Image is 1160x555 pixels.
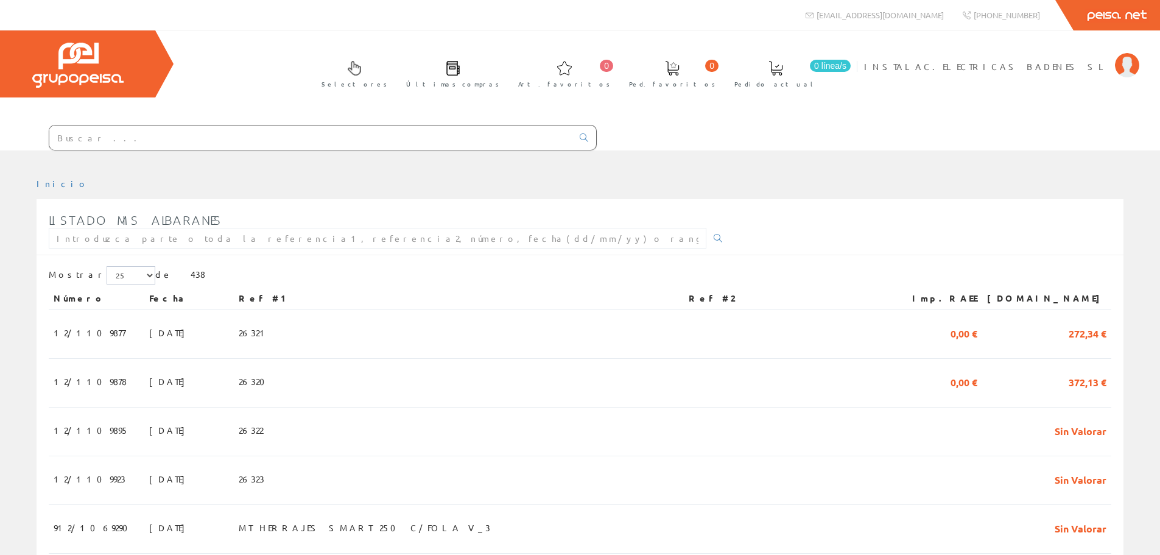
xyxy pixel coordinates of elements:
[107,266,155,285] select: Mostrar
[54,420,129,440] span: 12/1109895
[239,322,270,343] span: 26321
[1069,322,1106,343] span: 272,34 €
[144,288,234,309] th: Fecha
[49,266,1111,288] div: de 438
[54,517,135,538] span: 912/1069290
[54,468,125,489] span: 12/1109923
[864,51,1139,62] a: INSTALAC.ELECTRICAS BADENES SL
[734,78,817,90] span: Pedido actual
[810,60,851,72] span: 0 línea/s
[891,288,982,309] th: Imp.RAEE
[149,322,191,343] span: [DATE]
[864,60,1109,72] span: INSTALAC.ELECTRICAS BADENES SL
[54,322,125,343] span: 12/1109877
[149,517,191,538] span: [DATE]
[518,78,610,90] span: Art. favoritos
[982,288,1111,309] th: [DOMAIN_NAME]
[974,10,1040,20] span: [PHONE_NUMBER]
[37,178,88,189] a: Inicio
[149,468,191,489] span: [DATE]
[49,213,222,227] span: Listado mis albaranes
[1055,468,1106,489] span: Sin Valorar
[49,228,706,249] input: Introduzca parte o toda la referencia1, referencia2, número, fecha(dd/mm/yy) o rango de fechas(dd...
[149,371,191,392] span: [DATE]
[951,322,977,343] span: 0,00 €
[684,288,891,309] th: Ref #2
[32,43,124,88] img: Grupo Peisa
[951,371,977,392] span: 0,00 €
[1069,371,1106,392] span: 372,13 €
[49,266,155,285] label: Mostrar
[49,288,144,309] th: Número
[394,51,505,95] a: Últimas compras
[629,78,715,90] span: Ped. favoritos
[322,78,387,90] span: Selectores
[239,468,264,489] span: 26323
[239,517,490,538] span: MT HERRAJES SMART 250 C/FOLA V_3
[149,420,191,440] span: [DATE]
[1055,517,1106,538] span: Sin Valorar
[239,371,272,392] span: 26320
[309,51,393,95] a: Selectores
[239,420,263,440] span: 26322
[49,125,572,150] input: Buscar ...
[1055,420,1106,440] span: Sin Valorar
[54,371,127,392] span: 12/1109878
[817,10,944,20] span: [EMAIL_ADDRESS][DOMAIN_NAME]
[600,60,613,72] span: 0
[234,288,684,309] th: Ref #1
[705,60,719,72] span: 0
[406,78,499,90] span: Últimas compras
